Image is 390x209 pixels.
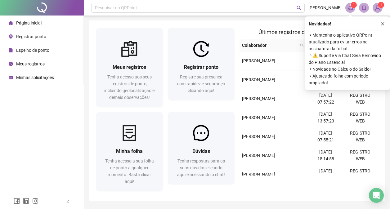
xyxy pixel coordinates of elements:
[32,198,38,204] span: instagram
[373,3,382,12] img: 90160
[309,52,386,66] span: ⚬ ⚠️ Suporte Via Chat Será Removido do Plano Essencial
[242,58,275,63] span: [PERSON_NAME]
[192,148,210,154] span: Dúvidas
[347,5,353,11] span: notification
[16,20,42,25] span: Página inicial
[9,75,13,80] span: schedule
[23,198,29,204] span: linkedin
[184,64,218,70] span: Registrar ponto
[309,66,386,73] span: ⚬ Novidade no Cálculo do Saldo!
[105,158,154,184] span: Tenha acesso a sua folha de ponto a qualquer momento. Basta clicar aqui!
[369,188,384,203] div: Open Intercom Messenger
[308,127,343,146] td: [DATE] 07:55:21
[16,48,49,53] span: Espelho de ponto
[9,21,13,25] span: home
[9,48,13,52] span: file
[380,22,385,26] span: close
[16,75,54,80] span: Minhas solicitações
[309,20,331,27] span: Novidades !
[309,73,386,86] span: ⚬ Ajustes da folha com período ampliado!
[308,165,343,184] td: [DATE] 08:34:21
[14,198,20,204] span: facebook
[16,34,46,39] span: Registrar ponto
[351,2,357,8] sup: 1
[177,158,225,177] span: Tenha respostas para as suas dúvidas clicando aqui e acessando o chat!
[308,146,343,165] td: [DATE] 15:14:58
[168,112,235,184] a: DúvidasTenha respostas para as suas dúvidas clicando aqui e acessando o chat!
[177,74,225,93] span: Registre sua presença com rapidez e segurança clicando aqui!
[168,28,235,100] a: Registrar pontoRegistre sua presença com rapidez e segurança clicando aqui!
[242,42,298,49] span: Colaborador
[242,96,275,101] span: [PERSON_NAME]
[378,2,384,8] sup: Atualize o seu contato no menu Meus Dados
[113,64,146,70] span: Meus registros
[353,3,355,7] span: 1
[343,89,378,108] td: REGISTRO WEB
[299,41,305,50] span: search
[258,29,359,35] span: Últimos registros de ponto sincronizados
[309,32,386,52] span: ⚬ Mantenha o aplicativo QRPoint atualizado para evitar erros na assinatura da folha!
[361,5,367,11] span: bell
[104,74,155,100] span: Tenha acesso aos seus registros de ponto, incluindo geolocalização e demais observações!
[308,4,342,11] span: [PERSON_NAME]
[96,112,163,191] a: Minha folhaTenha acesso a sua folha de ponto a qualquer momento. Basta clicar aqui!
[242,134,275,139] span: [PERSON_NAME]
[343,108,378,127] td: REGISTRO WEB
[16,61,45,66] span: Meus registros
[308,89,343,108] td: [DATE] 07:57:22
[343,146,378,165] td: REGISTRO WEB
[9,62,13,66] span: clock-circle
[343,127,378,146] td: REGISTRO WEB
[380,3,382,7] span: 1
[116,148,143,154] span: Minha folha
[343,165,378,184] td: REGISTRO WEB
[242,153,275,158] span: [PERSON_NAME]
[9,34,13,39] span: environment
[308,108,343,127] td: [DATE] 13:57:23
[300,43,304,47] span: search
[242,115,275,120] span: [PERSON_NAME]
[297,6,301,10] span: search
[96,28,163,107] a: Meus registrosTenha acesso aos seus registros de ponto, incluindo geolocalização e demais observa...
[242,77,275,82] span: [PERSON_NAME]
[66,199,70,204] span: left
[242,172,275,177] span: [PERSON_NAME]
